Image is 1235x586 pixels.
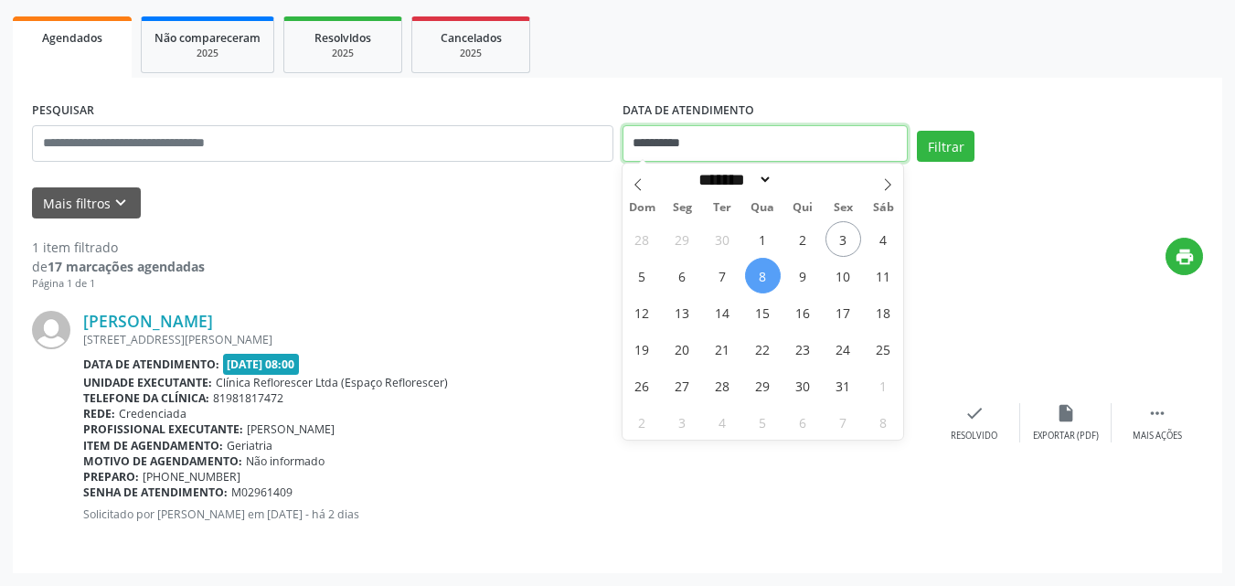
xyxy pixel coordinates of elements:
[32,311,70,349] img: img
[693,170,773,189] select: Month
[83,332,929,347] div: [STREET_ADDRESS][PERSON_NAME]
[83,506,929,522] p: Solicitado por [PERSON_NAME] em [DATE] - há 2 dias
[624,404,660,440] span: Novembro 2, 2025
[83,390,209,406] b: Telefone da clínica:
[216,375,448,390] span: Clínica Reflorescer Ltda (Espaço Reflorescer)
[83,453,242,469] b: Motivo de agendamento:
[866,221,901,257] span: Outubro 4, 2025
[623,202,663,214] span: Dom
[1033,430,1099,442] div: Exportar (PDF)
[662,202,702,214] span: Seg
[83,406,115,421] b: Rede:
[441,30,502,46] span: Cancelados
[83,469,139,485] b: Preparo:
[964,403,985,423] i: check
[665,294,700,330] span: Outubro 13, 2025
[825,404,861,440] span: Novembro 7, 2025
[624,368,660,403] span: Outubro 26, 2025
[83,438,223,453] b: Item de agendamento:
[1166,238,1203,275] button: print
[785,294,821,330] span: Outubro 16, 2025
[866,294,901,330] span: Outubro 18, 2025
[917,131,974,162] button: Filtrar
[785,221,821,257] span: Outubro 2, 2025
[83,375,212,390] b: Unidade executante:
[825,258,861,293] span: Outubro 10, 2025
[702,202,742,214] span: Ter
[246,453,325,469] span: Não informado
[154,47,261,60] div: 2025
[745,258,781,293] span: Outubro 8, 2025
[785,258,821,293] span: Outubro 9, 2025
[665,221,700,257] span: Setembro 29, 2025
[665,331,700,367] span: Outubro 20, 2025
[705,294,740,330] span: Outubro 14, 2025
[665,404,700,440] span: Novembro 3, 2025
[863,202,903,214] span: Sáb
[665,258,700,293] span: Outubro 6, 2025
[745,331,781,367] span: Outubro 22, 2025
[705,331,740,367] span: Outubro 21, 2025
[231,485,293,500] span: M02961409
[624,221,660,257] span: Setembro 28, 2025
[314,30,371,46] span: Resolvidos
[154,30,261,46] span: Não compareceram
[1133,430,1182,442] div: Mais ações
[143,469,240,485] span: [PHONE_NUMBER]
[83,357,219,372] b: Data de atendimento:
[705,221,740,257] span: Setembro 30, 2025
[705,368,740,403] span: Outubro 28, 2025
[745,404,781,440] span: Novembro 5, 2025
[823,202,863,214] span: Sex
[866,258,901,293] span: Outubro 11, 2025
[32,238,205,257] div: 1 item filtrado
[951,430,997,442] div: Resolvido
[213,390,283,406] span: 81981817472
[42,30,102,46] span: Agendados
[785,404,821,440] span: Novembro 6, 2025
[745,294,781,330] span: Outubro 15, 2025
[772,170,833,189] input: Year
[32,276,205,292] div: Página 1 de 1
[825,294,861,330] span: Outubro 17, 2025
[745,368,781,403] span: Outubro 29, 2025
[425,47,516,60] div: 2025
[623,97,754,125] label: DATA DE ATENDIMENTO
[32,257,205,276] div: de
[705,258,740,293] span: Outubro 7, 2025
[866,404,901,440] span: Novembro 8, 2025
[247,421,335,437] span: [PERSON_NAME]
[825,368,861,403] span: Outubro 31, 2025
[866,368,901,403] span: Novembro 1, 2025
[783,202,823,214] span: Qui
[705,404,740,440] span: Novembro 4, 2025
[111,193,131,213] i: keyboard_arrow_down
[866,331,901,367] span: Outubro 25, 2025
[785,331,821,367] span: Outubro 23, 2025
[785,368,821,403] span: Outubro 30, 2025
[1056,403,1076,423] i: insert_drive_file
[48,258,205,275] strong: 17 marcações agendadas
[32,187,141,219] button: Mais filtroskeyboard_arrow_down
[227,438,272,453] span: Geriatria
[624,331,660,367] span: Outubro 19, 2025
[1175,247,1195,267] i: print
[119,406,186,421] span: Credenciada
[83,485,228,500] b: Senha de atendimento:
[32,97,94,125] label: PESQUISAR
[83,311,213,331] a: [PERSON_NAME]
[825,331,861,367] span: Outubro 24, 2025
[297,47,389,60] div: 2025
[1147,403,1167,423] i: 
[624,294,660,330] span: Outubro 12, 2025
[742,202,783,214] span: Qua
[624,258,660,293] span: Outubro 5, 2025
[745,221,781,257] span: Outubro 1, 2025
[83,421,243,437] b: Profissional executante:
[825,221,861,257] span: Outubro 3, 2025
[223,354,300,375] span: [DATE] 08:00
[665,368,700,403] span: Outubro 27, 2025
